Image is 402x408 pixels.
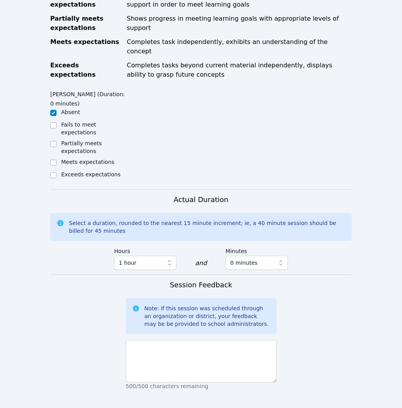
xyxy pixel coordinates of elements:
div: and [195,259,207,268]
p: 500/500 characters remaining [126,382,277,390]
div: Completes task independently, exhibits an understanding of the concept [127,37,352,56]
span: 1 hour [119,258,136,267]
h3: Session Feedback [170,280,232,290]
div: Note: If this session was scheduled through an organization or district, your feedback may be be ... [145,304,270,328]
div: Select a duration, rounded to the nearest 15 minute increment; ie, a 40 minute session should be ... [69,219,346,235]
label: Exceeds expectations [61,171,120,178]
div: Exceeds expectations [50,61,122,79]
div: Partially meets expectations [50,14,122,33]
legend: [PERSON_NAME] (Duration: 0 minutes) [50,87,126,108]
label: Fails to meet expectations [61,121,96,135]
div: Shows progress in meeting learning goals with appropriate levels of support [127,14,352,33]
h3: Actual Duration [174,194,228,205]
button: 1 hour [114,256,176,270]
label: Meets expectations [61,159,115,165]
label: Partially meets expectations [61,140,102,154]
div: Completes tasks beyond current material independently, displays ability to grasp future concepts [127,61,352,79]
label: Absent [61,109,80,115]
button: 0 minutes [226,256,288,270]
label: Hours [114,244,176,256]
label: Minutes [226,244,288,256]
div: Meets expectations [50,37,122,56]
span: 0 minutes [230,258,257,267]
